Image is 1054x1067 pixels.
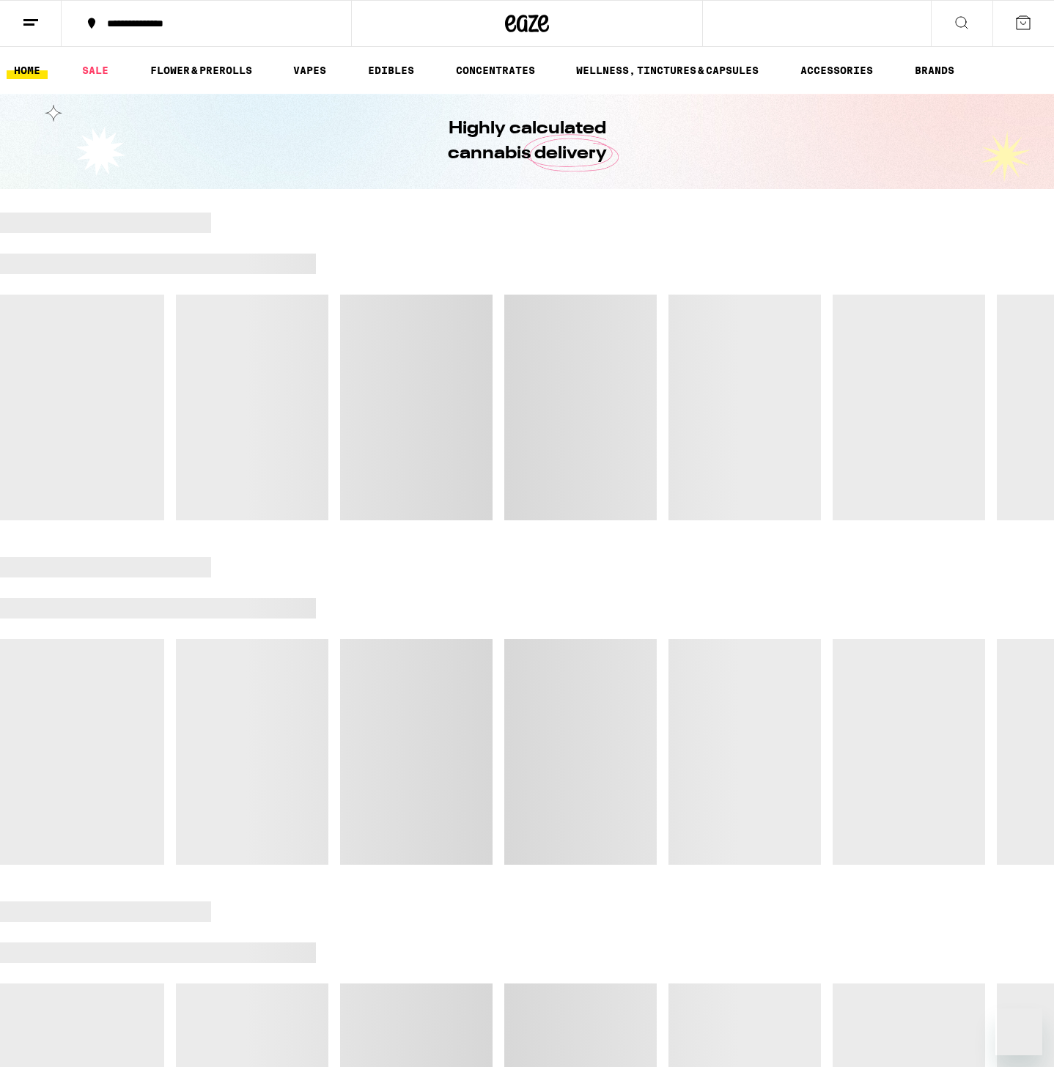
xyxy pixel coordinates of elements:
[995,1008,1042,1055] iframe: Button to launch messaging window
[449,62,542,79] a: CONCENTRATES
[569,62,766,79] a: WELLNESS, TINCTURES & CAPSULES
[143,62,259,79] a: FLOWER & PREROLLS
[361,62,421,79] a: EDIBLES
[7,62,48,79] a: HOME
[75,62,116,79] a: SALE
[406,117,648,166] h1: Highly calculated cannabis delivery
[286,62,333,79] a: VAPES
[793,62,880,79] a: ACCESSORIES
[907,62,962,79] a: BRANDS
